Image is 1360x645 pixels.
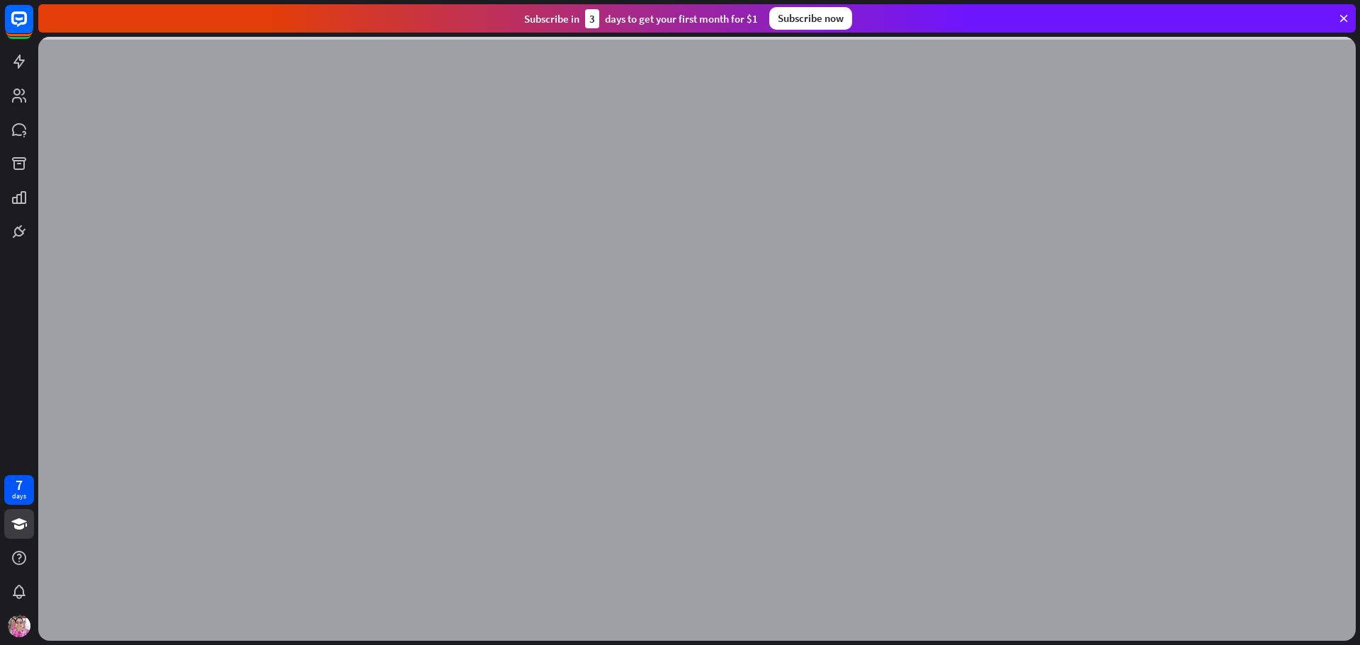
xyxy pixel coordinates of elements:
[16,479,23,491] div: 7
[12,491,26,501] div: days
[769,7,852,30] div: Subscribe now
[4,475,34,505] a: 7 days
[585,9,599,28] div: 3
[524,9,758,28] div: Subscribe in days to get your first month for $1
